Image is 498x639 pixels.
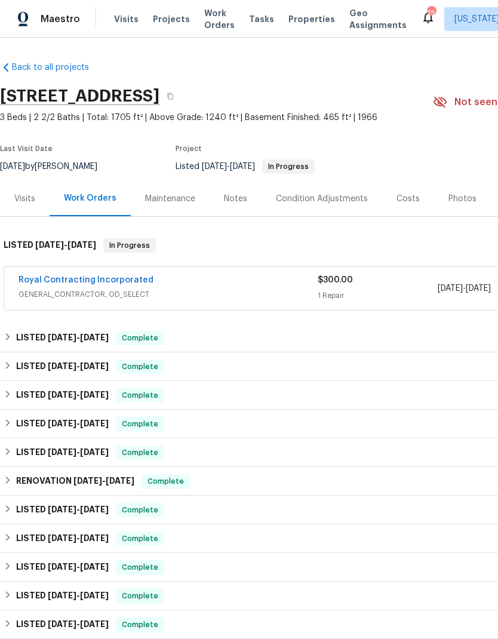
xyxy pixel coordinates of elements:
div: Notes [224,193,247,205]
span: [DATE] [48,534,76,542]
div: Costs [396,193,420,205]
span: Complete [117,561,163,573]
span: - [202,162,255,171]
span: [DATE] [80,591,109,600]
span: Complete [117,619,163,631]
a: Royal Contracting Incorporated [19,276,153,284]
span: [DATE] [80,362,109,370]
span: - [48,505,109,514]
span: [DATE] [80,391,109,399]
span: [DATE] [80,448,109,456]
span: Projects [153,13,190,25]
span: Complete [143,475,189,487]
span: [DATE] [202,162,227,171]
span: $300.00 [318,276,353,284]
span: [DATE] [438,284,463,293]
span: [DATE] [48,391,76,399]
span: [DATE] [48,620,76,628]
h6: LISTED [16,360,109,374]
span: [DATE] [106,477,134,485]
span: [DATE] [48,591,76,600]
div: Maintenance [145,193,195,205]
span: - [48,620,109,628]
span: [DATE] [48,505,76,514]
span: Listed [176,162,315,171]
span: [DATE] [80,620,109,628]
span: Geo Assignments [349,7,407,31]
h6: LISTED [16,446,109,460]
div: Photos [448,193,477,205]
h6: LISTED [16,331,109,345]
span: - [48,591,109,600]
span: Complete [117,332,163,344]
span: - [48,448,109,456]
span: Work Orders [204,7,235,31]
span: - [48,333,109,342]
span: [DATE] [80,505,109,514]
h6: LISTED [16,618,109,632]
span: Complete [117,418,163,430]
span: [DATE] [48,333,76,342]
div: Visits [14,193,35,205]
span: [DATE] [80,333,109,342]
span: - [48,391,109,399]
span: [DATE] [80,534,109,542]
span: [DATE] [48,448,76,456]
h6: LISTED [16,532,109,546]
span: - [438,282,491,294]
span: Complete [117,590,163,602]
h6: LISTED [16,388,109,403]
span: [DATE] [48,563,76,571]
span: Maestro [41,13,80,25]
span: [DATE] [67,241,96,249]
span: Visits [114,13,139,25]
span: - [48,419,109,428]
span: Complete [117,533,163,545]
div: 25 [427,7,435,19]
h6: LISTED [4,238,96,253]
span: Complete [117,447,163,459]
span: Complete [117,361,163,373]
span: - [48,534,109,542]
span: [DATE] [48,419,76,428]
span: Complete [117,504,163,516]
span: [DATE] [35,241,64,249]
span: Tasks [249,15,274,23]
span: [DATE] [80,563,109,571]
button: Copy Address [159,85,181,107]
span: - [35,241,96,249]
span: - [48,563,109,571]
span: [DATE] [80,419,109,428]
h6: LISTED [16,560,109,575]
span: GENERAL_CONTRACTOR, OD_SELECT [19,288,318,300]
div: Condition Adjustments [276,193,368,205]
span: - [48,362,109,370]
span: In Progress [104,239,155,251]
h6: LISTED [16,589,109,603]
span: [DATE] [73,477,102,485]
span: [DATE] [230,162,255,171]
span: - [73,477,134,485]
span: [DATE] [48,362,76,370]
div: 1 Repair [318,290,437,302]
div: Work Orders [64,192,116,204]
span: In Progress [263,163,313,170]
h6: LISTED [16,503,109,517]
span: [DATE] [466,284,491,293]
span: Complete [117,389,163,401]
h6: LISTED [16,417,109,431]
span: Properties [288,13,335,25]
span: Project [176,145,202,152]
h6: RENOVATION [16,474,134,489]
